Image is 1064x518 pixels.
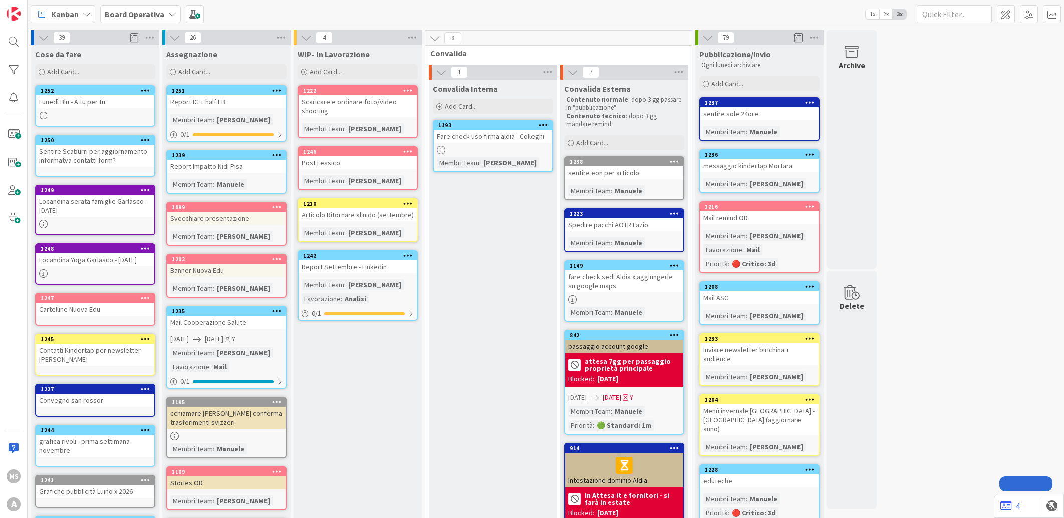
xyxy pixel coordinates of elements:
[565,444,683,487] div: 914Intestazione dominio Aldia
[705,283,819,290] div: 1208
[36,253,154,266] div: Locandina Yoga Garlasco - [DATE]
[299,147,417,156] div: 1246
[170,114,213,125] div: Membri Team
[299,260,417,273] div: Report Settembre - Linkedin
[36,435,154,457] div: grafica rivoli - prima settimana novembre
[36,244,154,253] div: 1248
[565,270,683,292] div: fare check sedi Aldia x aggiungerle su google maps
[36,244,154,266] div: 1248Locandina Yoga Garlasco - [DATE]
[565,331,683,340] div: 842
[611,307,612,318] span: :
[170,443,213,454] div: Membri Team
[700,150,819,159] div: 1236
[705,151,819,158] div: 1236
[36,186,154,195] div: 1249
[172,87,286,94] div: 1251
[36,385,154,394] div: 1227
[36,303,154,316] div: Cartelline Nuova Edu
[36,136,154,145] div: 1250
[700,159,819,172] div: messaggio kindertap Mortara
[312,308,321,319] span: 0 / 1
[445,102,477,111] span: Add Card...
[36,195,154,217] div: Locandina serata famiglie Garlasco - [DATE]
[840,300,864,312] div: Delete
[178,67,210,76] span: Add Card...
[344,123,346,134] span: :
[700,98,819,120] div: 1237sentire sole 24ore
[565,209,683,218] div: 1223
[570,262,683,269] div: 1149
[747,230,806,241] div: [PERSON_NAME]
[167,86,286,108] div: 1251Report IG + half FB
[568,392,587,403] span: [DATE]
[36,335,154,344] div: 1245
[302,293,341,304] div: Lavorazione
[747,310,806,321] div: [PERSON_NAME]
[170,334,189,344] span: [DATE]
[36,476,154,485] div: 1241
[565,331,683,353] div: 842passaggio account google
[742,244,744,255] span: :
[214,179,247,190] div: Manuele
[303,252,417,259] div: 1242
[434,130,552,143] div: Fare check uso firma aldia - Colleghi
[41,87,154,94] div: 1252
[214,347,273,358] div: [PERSON_NAME]
[167,151,286,160] div: 1239
[167,307,286,329] div: 1235Mail Cooperazione Salute
[213,443,214,454] span: :
[479,157,481,168] span: :
[302,279,344,290] div: Membri Team
[346,227,404,238] div: [PERSON_NAME]
[170,347,213,358] div: Membri Team
[167,407,286,429] div: cchiamare [PERSON_NAME] conferma trasferimenti svizzeri
[566,112,682,129] p: : dopo 3 gg mandare remind
[41,295,154,302] div: 1247
[576,138,608,147] span: Add Card...
[7,469,21,483] div: MS
[167,255,286,264] div: 1202
[310,67,342,76] span: Add Card...
[167,467,286,489] div: 1109Stories OD
[346,123,404,134] div: [PERSON_NAME]
[167,203,286,225] div: 1099Svecchiare presentazione
[565,209,683,231] div: 1223Spedire pacchi AOTR Lazio
[705,396,819,403] div: 1204
[41,187,154,194] div: 1249
[213,347,214,358] span: :
[700,98,819,107] div: 1237
[167,398,286,407] div: 1195
[700,465,819,474] div: 1228
[36,344,154,366] div: Contatti Kindertap per newsletter [PERSON_NAME]
[342,293,369,304] div: Analisi
[170,361,209,372] div: Lavorazione
[612,307,645,318] div: Manuele
[209,361,211,372] span: :
[746,441,747,452] span: :
[565,157,683,166] div: 1238
[167,86,286,95] div: 1251
[703,178,746,189] div: Membri Team
[744,244,762,255] div: Mail
[303,87,417,94] div: 1222
[214,114,273,125] div: [PERSON_NAME]
[298,49,370,59] span: WIP- In Lavorazione
[585,358,680,372] b: attesa 7gg per passaggio proprietà principale
[36,335,154,366] div: 1245Contatti Kindertap per newsletter [PERSON_NAME]
[167,307,286,316] div: 1235
[570,210,683,217] div: 1223
[184,32,201,44] span: 26
[565,261,683,270] div: 1149
[700,474,819,487] div: eduteche
[433,84,498,94] span: Convalida Interna
[346,175,404,186] div: [PERSON_NAME]
[703,258,728,269] div: Priorità
[299,251,417,273] div: 1242Report Settembre - Linkedin
[299,95,417,117] div: Scaricare e ordinare foto/video shooting
[438,122,552,129] div: 1193
[214,231,273,242] div: [PERSON_NAME]
[700,334,819,343] div: 1233
[41,245,154,252] div: 1248
[36,385,154,407] div: 1227Convegno san rossor
[565,340,683,353] div: passaggio account google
